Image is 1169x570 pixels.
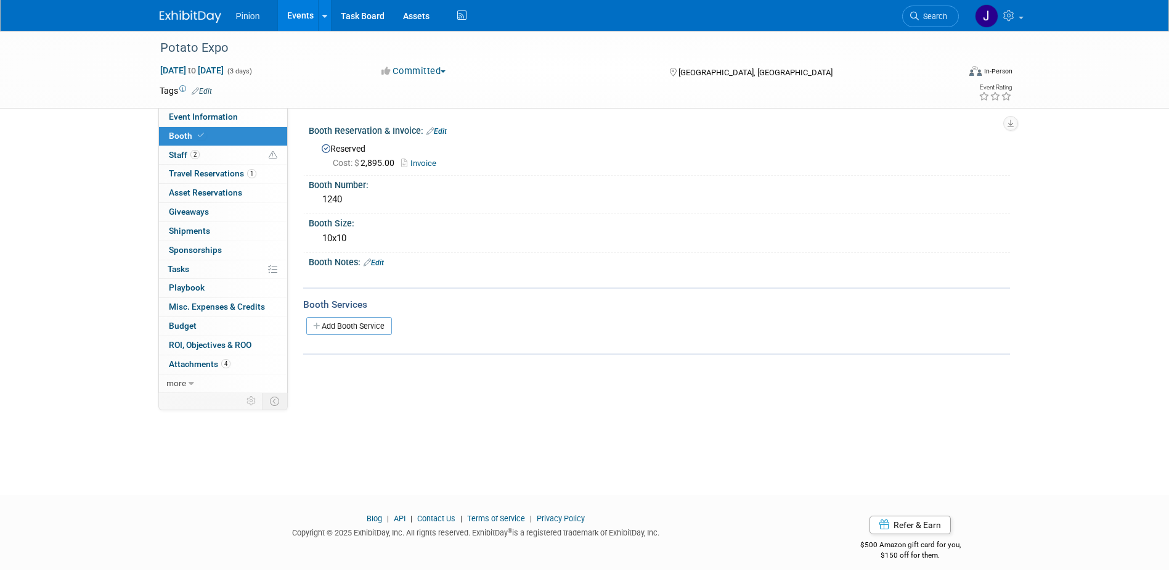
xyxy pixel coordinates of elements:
[226,67,252,75] span: (3 days)
[159,108,287,126] a: Event Information
[159,203,287,221] a: Giveaways
[247,169,256,178] span: 1
[159,146,287,165] a: Staff2
[169,359,230,369] span: Attachments
[160,10,221,23] img: ExhibitDay
[159,355,287,374] a: Attachments4
[384,514,392,523] span: |
[262,393,287,409] td: Toggle Event Tabs
[198,132,204,139] i: Booth reservation complete
[159,317,287,336] a: Budget
[870,516,951,534] a: Refer & Earn
[969,66,982,76] img: Format-Inperson.png
[394,514,405,523] a: API
[979,85,1012,91] div: Event Rating
[333,158,399,168] span: 2,895.00
[527,514,535,523] span: |
[159,374,287,393] a: more
[333,158,360,168] span: Cost: $
[377,65,450,78] button: Committed
[160,65,224,76] span: [DATE] [DATE]
[457,514,465,523] span: |
[984,67,1012,76] div: In-Person
[169,188,242,197] span: Asset Reservations
[364,258,384,267] a: Edit
[417,514,455,523] a: Contact Us
[169,321,197,331] span: Budget
[303,298,1010,312] div: Booth Services
[811,550,1010,561] div: $150 off for them.
[318,229,1001,248] div: 10x10
[221,359,230,368] span: 4
[919,12,947,21] span: Search
[309,122,1010,138] div: Booth Reservation & Invoice:
[160,85,212,97] td: Tags
[811,532,1010,560] div: $500 Amazon gift card for you,
[159,127,287,146] a: Booth
[975,4,998,28] img: Jennifer Plumisto
[241,393,263,409] td: Personalize Event Tab Strip
[169,168,256,178] span: Travel Reservations
[186,65,198,75] span: to
[192,87,212,96] a: Edit
[407,514,415,523] span: |
[169,245,222,255] span: Sponsorships
[886,64,1013,83] div: Event Format
[169,131,206,141] span: Booth
[169,226,210,236] span: Shipments
[190,150,200,159] span: 2
[367,514,382,523] a: Blog
[159,336,287,355] a: ROI, Objectives & ROO
[169,207,209,217] span: Giveaways
[537,514,585,523] a: Privacy Policy
[159,260,287,279] a: Tasks
[401,159,442,168] a: Invoice
[159,279,287,297] a: Playbook
[169,150,200,160] span: Staff
[236,11,260,21] span: Pinion
[678,68,833,77] span: [GEOGRAPHIC_DATA], [GEOGRAPHIC_DATA]
[159,241,287,260] a: Sponsorships
[169,112,238,122] span: Event Information
[166,378,186,388] span: more
[169,302,265,312] span: Misc. Expenses & Credits
[159,222,287,241] a: Shipments
[169,283,205,292] span: Playbook
[160,524,793,539] div: Copyright © 2025 ExhibitDay, Inc. All rights reserved. ExhibitDay is a registered trademark of Ex...
[159,298,287,316] a: Misc. Expenses & Credits
[306,317,392,335] a: Add Booth Service
[269,150,277,161] span: Potential Scheduling Conflict -- at least one attendee is tagged in another overlapping event.
[156,37,940,59] div: Potato Expo
[902,6,959,27] a: Search
[318,139,1001,170] div: Reserved
[309,253,1010,269] div: Booth Notes:
[508,527,512,534] sup: ®
[159,184,287,202] a: Asset Reservations
[309,214,1010,229] div: Booth Size:
[169,340,251,350] span: ROI, Objectives & ROO
[467,514,525,523] a: Terms of Service
[309,176,1010,191] div: Booth Number:
[426,127,447,136] a: Edit
[168,264,189,274] span: Tasks
[159,165,287,183] a: Travel Reservations1
[318,190,1001,209] div: 1240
